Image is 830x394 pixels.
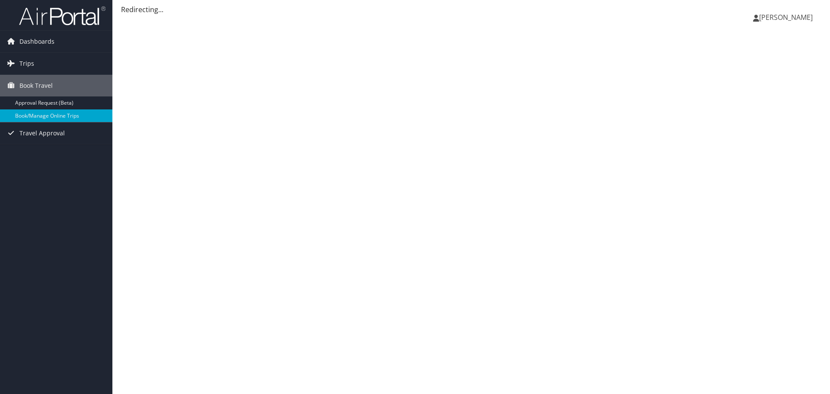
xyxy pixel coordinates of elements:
[759,13,813,22] span: [PERSON_NAME]
[19,122,65,144] span: Travel Approval
[19,31,54,52] span: Dashboards
[19,75,53,96] span: Book Travel
[19,6,105,26] img: airportal-logo.png
[121,4,821,15] div: Redirecting...
[19,53,34,74] span: Trips
[753,4,821,30] a: [PERSON_NAME]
